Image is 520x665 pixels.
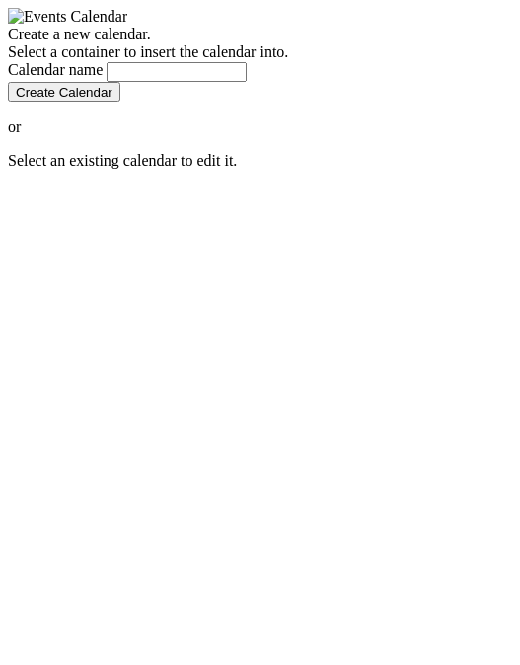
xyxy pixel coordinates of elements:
[8,82,120,102] button: Create Calendar
[8,8,127,26] img: Events Calendar
[8,43,288,60] label: Select a container to insert the calendar into.
[8,26,512,43] div: Create a new calendar.
[8,152,512,169] div: Select an existing calendar to edit it.
[8,118,512,136] p: or
[8,61,103,78] label: Calendar name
